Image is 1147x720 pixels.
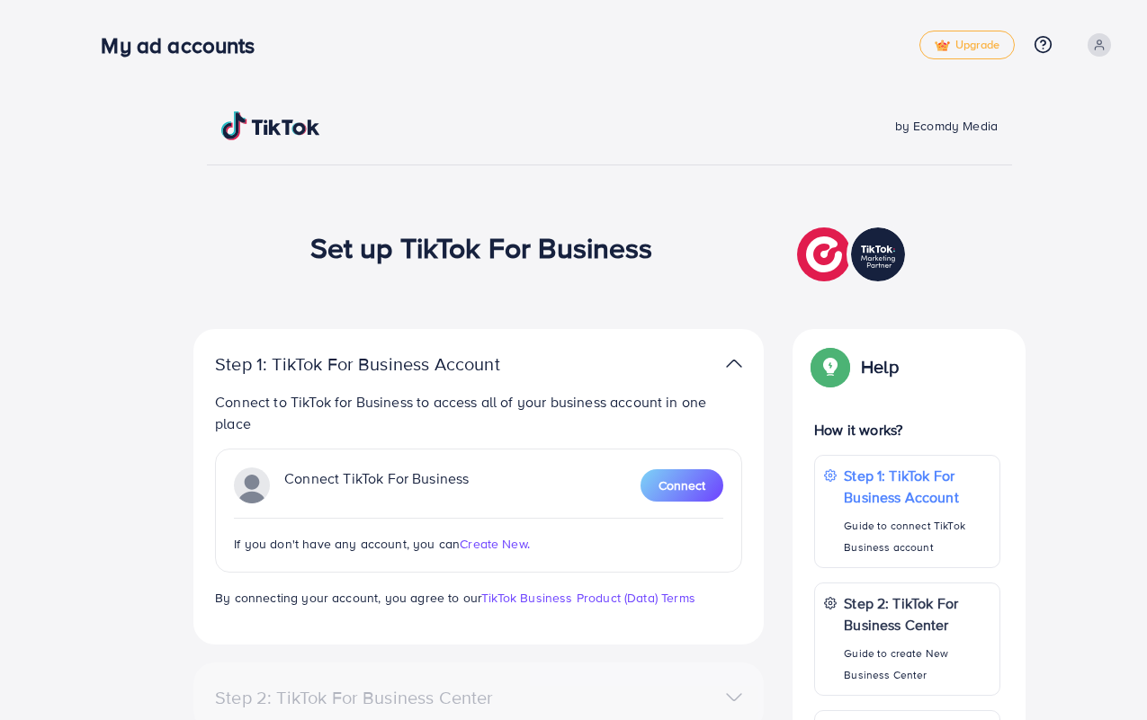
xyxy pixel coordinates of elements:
[814,351,847,383] img: Popup guide
[895,117,998,135] span: by Ecomdy Media
[935,39,999,52] span: Upgrade
[101,32,269,58] h3: My ad accounts
[844,465,990,508] p: Step 1: TikTok For Business Account
[215,353,557,375] p: Step 1: TikTok For Business Account
[935,40,950,52] img: tick
[221,111,320,140] img: TikTok
[919,31,1015,59] a: tickUpgrade
[310,230,653,264] h1: Set up TikTok For Business
[797,223,910,286] img: TikTok partner
[861,356,899,378] p: Help
[814,419,1000,440] p: How it works?
[844,592,990,636] p: Step 2: TikTok For Business Center
[726,351,742,377] img: TikTok partner
[844,515,990,558] p: Guide to connect TikTok Business account
[844,643,990,686] p: Guide to create New Business Center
